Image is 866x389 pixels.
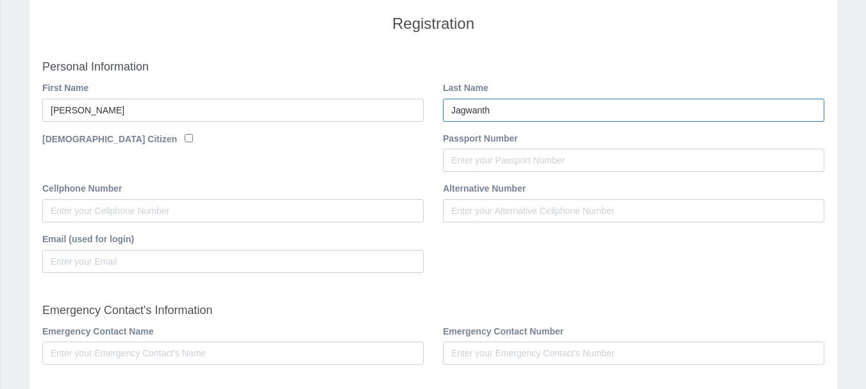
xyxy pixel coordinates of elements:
label: Passport Number [443,131,518,146]
h4: Emergency Contact's Information [42,304,824,317]
h3: Registration [42,15,824,32]
label: Cellphone Number [42,181,122,196]
label: Alternative Number [443,181,526,196]
input: Enter your Email [42,250,424,273]
label: First Name [42,81,88,95]
label: Emergency Contact Name [42,324,154,339]
h4: Personal Information [42,61,824,74]
input: Enter your First Name [42,99,424,122]
input: Enter your Passport Number [443,149,824,172]
input: Enter your Alternative Cellphone Number [443,199,824,222]
label: [DEMOGRAPHIC_DATA] Citizen [42,132,177,147]
input: Enter your Emergency Contact's Name [42,342,424,365]
input: Enter your Emergency Contact's Number [443,342,824,365]
label: Email (used for login) [42,232,134,247]
label: Emergency Contact Number [443,324,563,339]
input: Enter your Last Name [443,99,824,122]
label: Last Name [443,81,488,95]
input: Enter your Cellphone Number [42,199,424,222]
